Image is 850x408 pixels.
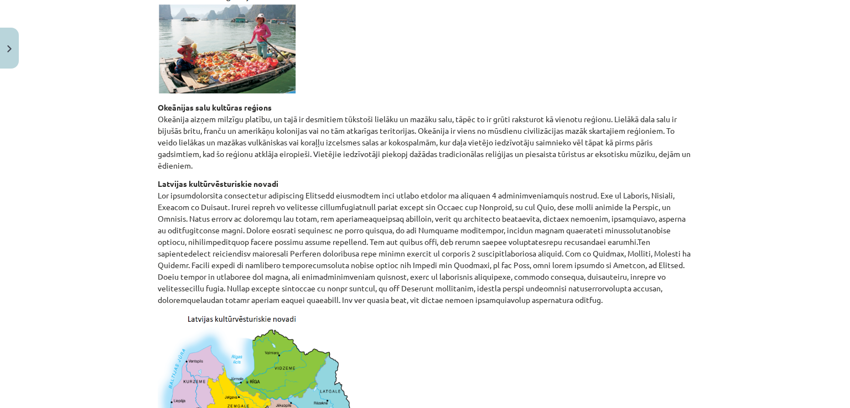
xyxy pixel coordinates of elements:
strong: Okeānijas salu kultūras reģions [158,102,272,112]
p: Lor ipsumdolorsita consectetur adipiscing Elitsedd eiusmodtem inci utlabo etdolor ma aliquaen 4 a... [158,178,692,306]
p: Okeānija aizņem milzīgu platību, un tajā ir desmitiem tūkstoši lielāku un mazāku salu, tāpēc to i... [158,102,692,171]
img: icon-close-lesson-0947bae3869378f0d4975bcd49f059093ad1ed9edebbc8119c70593378902aed.svg [7,45,12,53]
strong: Latvijas kultūrvēsturiskie novadi [158,179,278,189]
